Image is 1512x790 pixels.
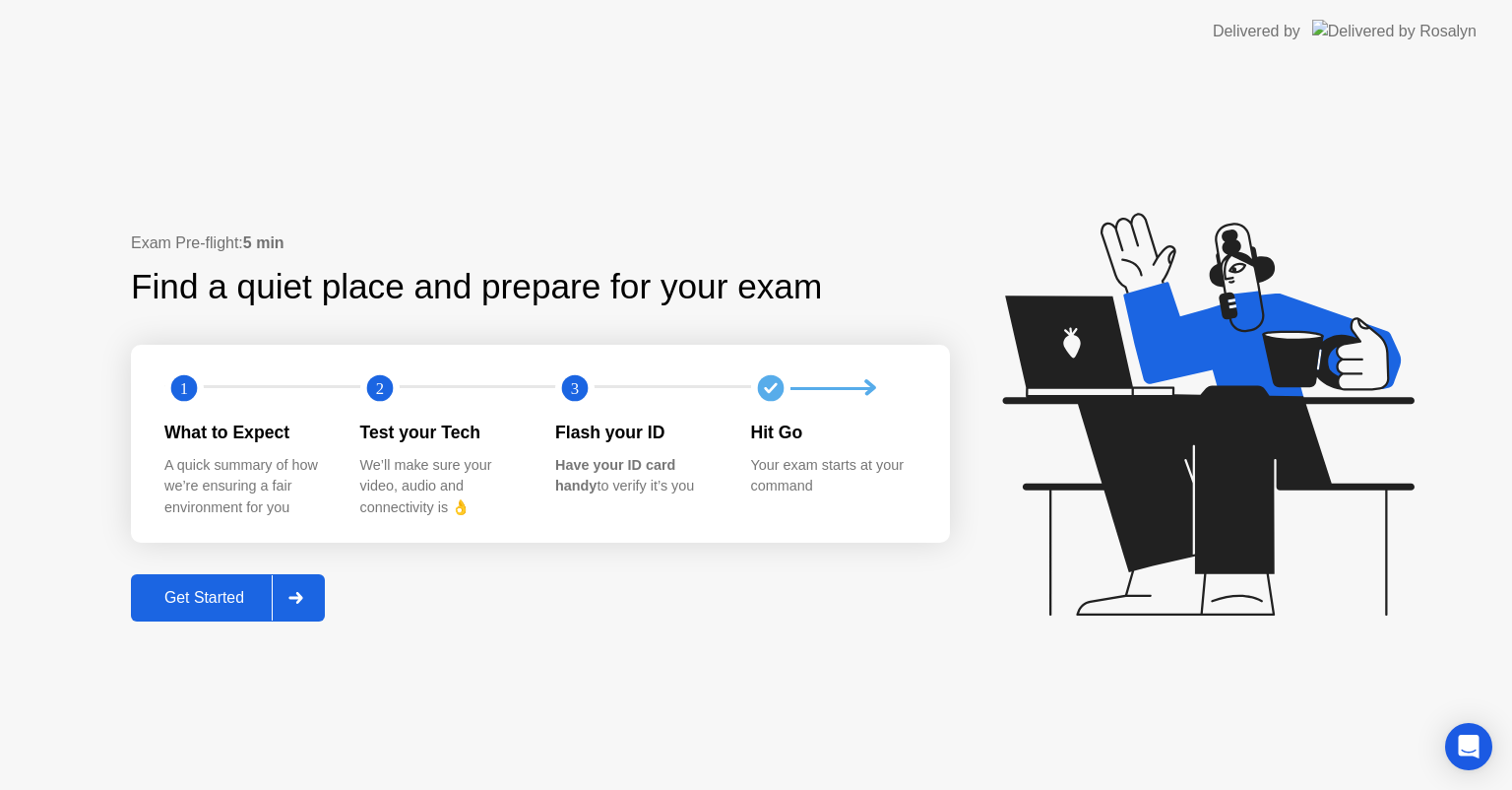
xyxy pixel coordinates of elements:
div: to verify it’s you [555,455,720,497]
div: What to Expect [164,420,329,445]
div: A quick summary of how we’re ensuring a fair environment for you [164,455,329,519]
div: Exam Pre-flight: [131,231,950,255]
div: Flash your ID [555,420,720,445]
div: Get Started [137,589,272,607]
div: Delivered by [1213,20,1300,43]
button: Get Started [131,574,325,622]
img: Delivered by Rosalyn [1312,20,1477,42]
b: Have your ID card handy [555,457,675,494]
text: 1 [180,379,188,398]
text: 3 [571,379,579,398]
div: Find a quiet place and prepare for your exam [131,261,825,313]
b: 5 min [243,234,284,251]
div: We’ll make sure your video, audio and connectivity is 👌 [360,455,525,519]
text: 2 [375,379,383,398]
div: Test your Tech [360,420,525,445]
div: Your exam starts at your command [751,455,915,497]
div: Hit Go [751,420,915,445]
div: Open Intercom Messenger [1445,723,1492,770]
